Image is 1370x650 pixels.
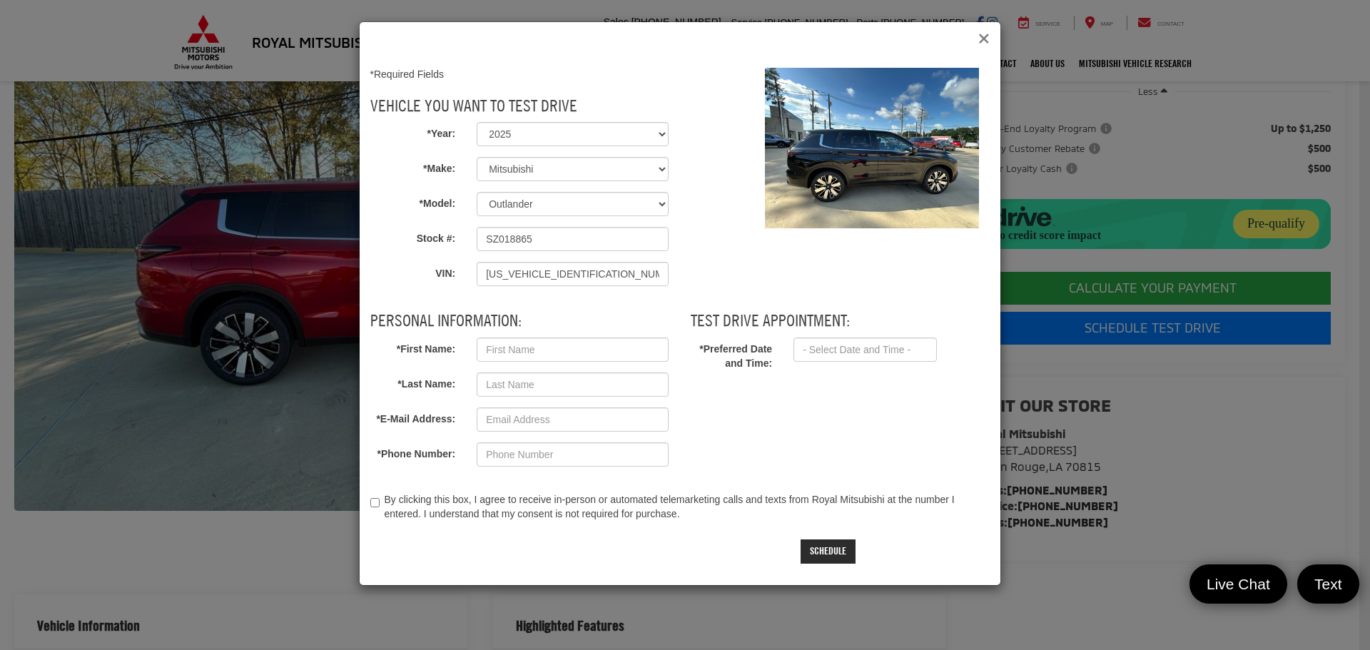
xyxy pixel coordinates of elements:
[360,122,467,141] label: *Year:
[669,337,783,371] label: *Preferred Date and Time:
[370,311,669,330] h3: Personal Information:
[793,337,937,362] input: - Select Date and Time -
[978,31,990,46] button: Close
[360,442,467,462] label: *Phone Number:
[370,493,380,512] input: By clicking this box, I agree to receive in-person or automated telemarketing calls and texts fro...
[477,442,669,467] input: Phone Number
[360,227,467,246] label: Stock #:
[477,407,669,432] input: Email Address
[1199,574,1277,594] span: Live Chat
[1189,564,1287,604] a: Live Chat
[360,157,467,176] label: *Make:
[477,372,669,397] input: Last Name
[370,96,669,115] h3: Vehicle You Want To Test Drive
[477,337,669,362] input: First Name
[360,337,467,357] label: *First Name:
[1297,564,1359,604] a: Text
[691,311,990,330] h3: Test Drive Appointment:
[477,227,669,251] input: Stock #
[765,68,979,228] img: Schedule a test drive for a 2025 Mitsubishi Outlander at Royal Mitsubishi in Baton Rouge, LA.
[385,493,958,522] p: By clicking this box, I agree to receive in-person or automated telemarketing calls and texts fro...
[370,68,669,82] div: *Required Fields
[360,372,467,392] label: *Last Name:
[801,539,856,564] input: Schedule
[1307,574,1349,594] span: Text
[360,192,467,211] label: *Model:
[360,407,467,427] label: *E-Mail Address:
[360,262,467,281] label: VIN:
[477,262,669,286] input: VIN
